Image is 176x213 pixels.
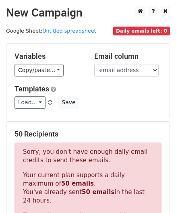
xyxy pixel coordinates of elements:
p: Your current plan supports a daily maximum of . You've already sent in the last 24 hours. [23,171,153,205]
small: Google Sheet: [6,28,96,34]
h5: Email column [94,52,162,61]
strong: 50 emails [61,180,94,187]
h5: 50 Recipients [14,130,162,139]
strong: 50 emails [82,188,114,196]
button: Save [58,96,79,109]
a: Untitled spreadsheet [42,28,96,34]
p: Sorry, you don't have enough daily email credits to send these emails. [23,148,153,165]
a: Daily emails left: 0 [113,28,170,34]
h5: Variables [14,52,82,61]
a: Templates [14,85,49,93]
h2: New Campaign [6,6,170,20]
span: Daily emails left: 0 [113,27,170,35]
a: Load... [14,96,46,109]
a: Copy/paste... [14,64,64,77]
